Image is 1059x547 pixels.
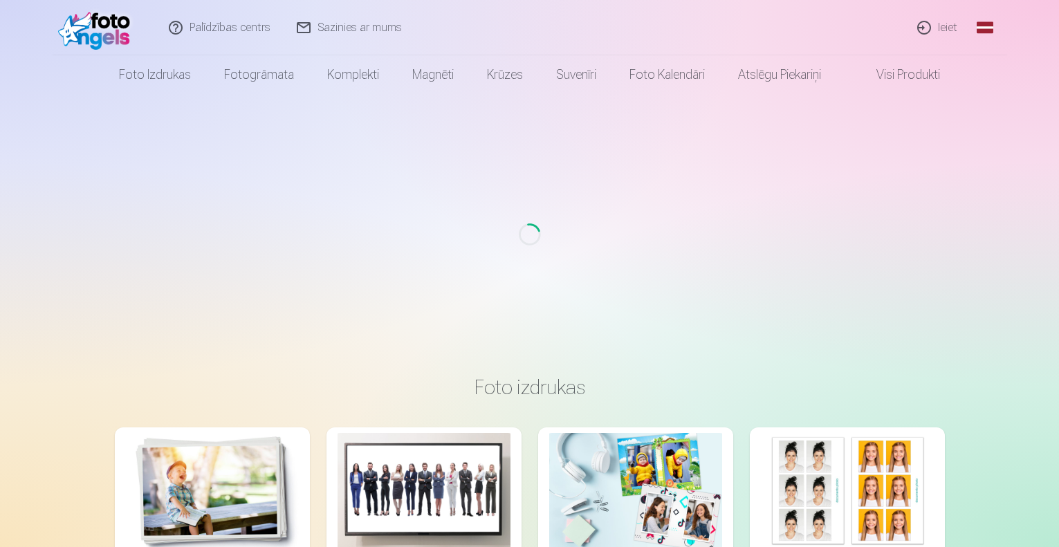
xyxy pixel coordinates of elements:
a: Suvenīri [540,55,613,94]
img: /fa1 [58,6,138,50]
a: Magnēti [396,55,470,94]
a: Foto kalendāri [613,55,721,94]
a: Krūzes [470,55,540,94]
a: Fotogrāmata [208,55,311,94]
h3: Foto izdrukas [126,375,934,400]
a: Foto izdrukas [102,55,208,94]
a: Komplekti [311,55,396,94]
a: Atslēgu piekariņi [721,55,838,94]
a: Visi produkti [838,55,957,94]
